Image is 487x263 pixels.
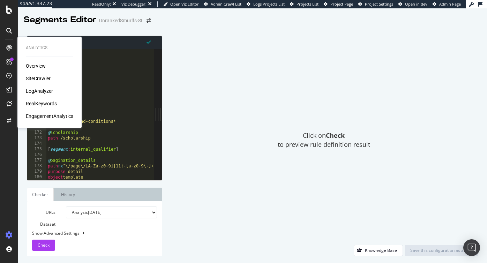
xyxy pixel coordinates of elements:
[26,75,51,82] a: SiteCrawler
[27,135,46,141] div: 173
[27,163,46,169] div: 178
[27,169,46,174] div: 179
[27,146,46,152] div: 175
[147,39,151,45] span: Syntax is valid
[27,174,46,180] div: 180
[27,158,46,163] div: 177
[26,100,57,107] a: RealKeywords
[27,130,46,135] div: 172
[26,113,73,120] a: EngagementAnalytics
[27,141,46,146] div: 174
[26,45,73,51] div: Analytics
[26,62,46,69] a: Overview
[27,152,46,158] div: 176
[463,239,480,256] div: Open Intercom Messenger
[26,88,53,95] a: LogAnalyzer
